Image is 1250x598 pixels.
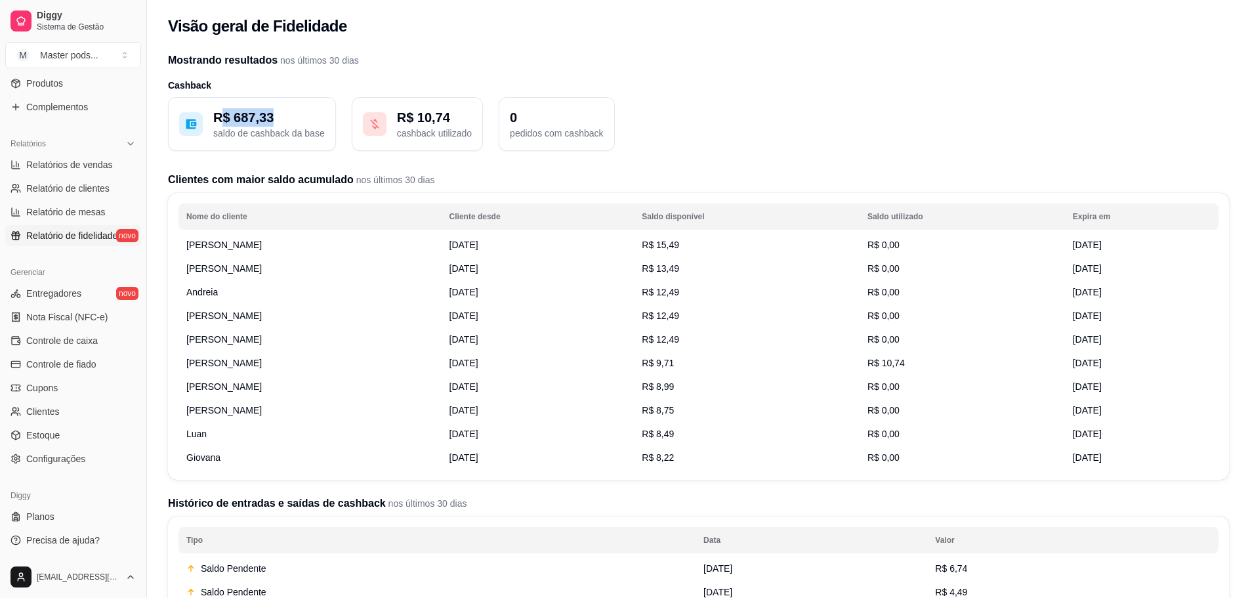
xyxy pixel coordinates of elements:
span: [DATE] [449,381,478,392]
span: [DATE] [449,358,478,368]
span: R$ 0,00 [867,240,900,250]
span: R$ 4,49 [935,587,967,597]
span: [PERSON_NAME] [186,310,262,321]
span: Luan [186,429,207,439]
span: Clientes [26,405,60,418]
span: R$ 12,49 [642,334,679,345]
span: Relatório de fidelidade [26,229,117,242]
a: Relatório de mesas [5,202,141,223]
span: [DATE] [449,240,478,250]
span: Relatório de mesas [26,205,106,219]
span: R$ 8,49 [642,429,674,439]
th: Saldo utilizado [860,203,1065,230]
span: [PERSON_NAME] [186,358,262,368]
span: [DATE] [449,310,478,321]
span: [DATE] [1073,263,1102,274]
span: [DATE] [1073,287,1102,297]
th: Nome do cliente [178,203,442,230]
span: R$ 13,49 [642,263,679,274]
h2: Visão geral de Fidelidade [168,16,347,37]
div: Diggy [5,485,141,506]
span: Andreia [186,287,218,297]
span: Sistema de Gestão [37,22,136,32]
span: Entregadores [26,287,81,300]
th: Tipo [178,527,696,553]
span: [DATE] [1073,310,1102,321]
a: Complementos [5,96,141,117]
span: [PERSON_NAME] [186,381,262,392]
span: Cupons [26,381,58,395]
h2: Clientes com maior saldo acumulado [168,172,1229,188]
a: Controle de fiado [5,354,141,375]
p: R$ 687,33 [213,108,325,127]
p: R$ 10,74 [397,108,472,127]
span: Giovana [186,452,220,463]
span: Produtos [26,77,63,90]
a: Relatório de fidelidadenovo [5,225,141,246]
span: Relatórios de vendas [26,158,113,171]
span: [DATE] [1073,452,1102,463]
span: R$ 0,00 [867,334,900,345]
span: nos últimos 30 dias [354,175,435,185]
span: R$ 0,00 [867,452,900,463]
button: Select a team [5,42,141,68]
span: [PERSON_NAME] [186,263,262,274]
p: saldo de cashback da base [213,127,325,140]
span: Configurações [26,452,85,465]
a: Nota Fiscal (NFC-e) [5,307,141,328]
span: [DATE] [703,563,732,574]
div: Gerenciar [5,262,141,283]
a: Configurações [5,448,141,469]
span: Planos [26,510,54,523]
p: pedidos com cashback [510,127,603,140]
span: R$ 0,00 [867,405,900,416]
span: R$ 8,75 [642,405,674,416]
button: [EMAIL_ADDRESS][DOMAIN_NAME] [5,561,141,593]
th: Valor [927,527,1219,553]
span: [DATE] [1073,405,1102,416]
span: [DATE] [449,405,478,416]
span: [DATE] [449,287,478,297]
th: Expira em [1065,203,1219,230]
span: Nota Fiscal (NFC-e) [26,310,108,324]
span: R$ 8,99 [642,381,674,392]
span: [EMAIL_ADDRESS][DOMAIN_NAME] [37,572,120,582]
button: R$ 10,74cashback utilizado [352,97,483,151]
p: 0 [510,108,603,127]
a: Relatórios de vendas [5,154,141,175]
span: R$ 15,49 [642,240,679,250]
h2: Mostrando resultados [168,53,1229,68]
span: Complementos [26,100,88,114]
span: M [16,49,30,62]
span: Relatórios [10,139,46,149]
h3: Cashback [168,79,1229,92]
span: [DATE] [449,263,478,274]
a: Planos [5,506,141,527]
span: Controle de fiado [26,358,96,371]
a: Clientes [5,401,141,422]
span: [DATE] [449,334,478,345]
h2: Histórico de entradas e saídas de cashback [168,496,1229,511]
span: [PERSON_NAME] [186,240,262,250]
span: R$ 6,74 [935,563,967,574]
span: [DATE] [1073,381,1102,392]
span: R$ 12,49 [642,287,679,297]
span: nos últimos 30 dias [386,498,467,509]
span: R$ 10,74 [867,358,905,368]
a: Estoque [5,425,141,446]
span: [DATE] [449,452,478,463]
a: DiggySistema de Gestão [5,5,141,37]
span: Controle de caixa [26,334,98,347]
span: R$ 8,22 [642,452,674,463]
span: R$ 12,49 [642,310,679,321]
div: Saldo Pendente [186,562,688,575]
span: [DATE] [703,587,732,597]
a: Entregadoresnovo [5,283,141,304]
span: Precisa de ajuda? [26,534,100,547]
span: Estoque [26,429,60,442]
span: [DATE] [1073,429,1102,439]
span: [DATE] [1073,334,1102,345]
span: R$ 0,00 [867,263,900,274]
a: Controle de caixa [5,330,141,351]
span: R$ 9,71 [642,358,674,368]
